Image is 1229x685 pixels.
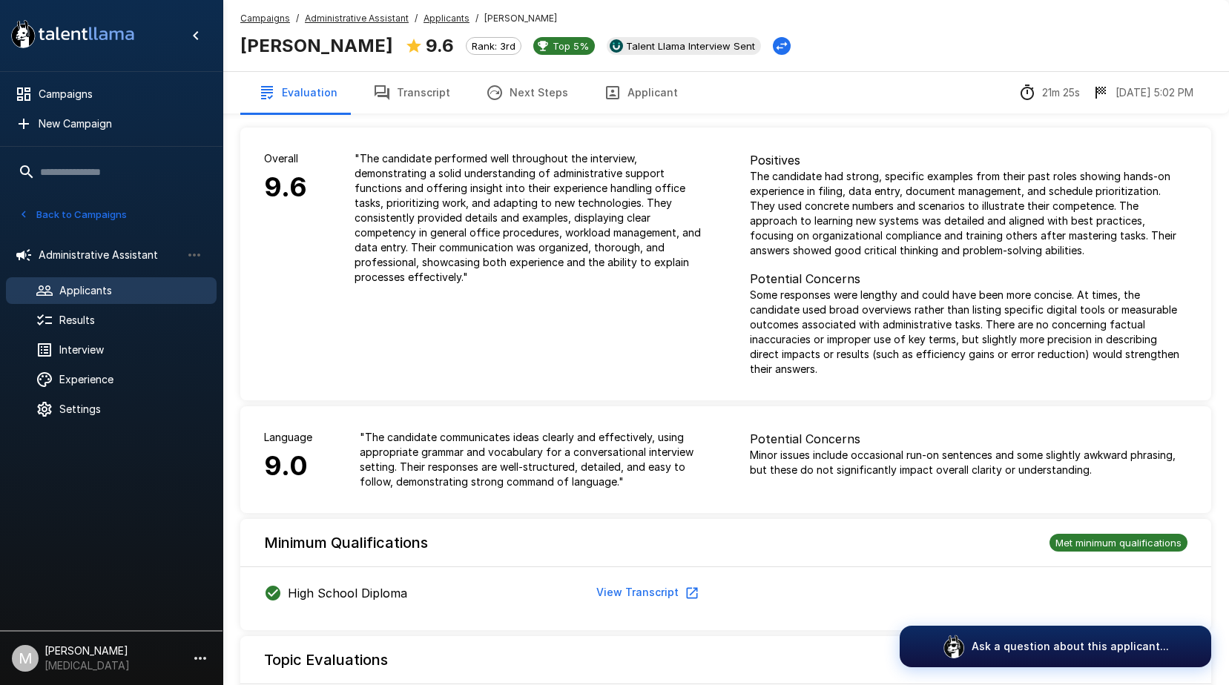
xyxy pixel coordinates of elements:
[942,635,966,658] img: logo_glasses@2x.png
[620,40,761,52] span: Talent Llama Interview Sent
[264,648,388,672] h6: Topic Evaluations
[900,626,1211,667] button: Ask a question about this applicant...
[586,72,696,113] button: Applicant
[264,531,428,555] h6: Minimum Qualifications
[240,72,355,113] button: Evaluation
[264,430,312,445] p: Language
[1092,84,1193,102] div: The date and time when the interview was completed
[750,151,1188,169] p: Positives
[610,39,623,53] img: ukg_logo.jpeg
[750,169,1188,258] p: The candidate had strong, specific examples from their past roles showing hands-on experience in ...
[360,430,702,489] p: " The candidate communicates ideas clearly and effectively, using appropriate grammar and vocabul...
[305,13,409,24] u: Administrative Assistant
[1050,537,1187,549] span: Met minimum qualifications
[424,13,469,24] u: Applicants
[1042,85,1080,100] p: 21m 25s
[264,151,307,166] p: Overall
[607,37,761,55] div: View profile in UKG
[415,11,418,26] span: /
[547,40,595,52] span: Top 5%
[355,72,468,113] button: Transcript
[288,584,407,602] p: High School Diploma
[468,72,586,113] button: Next Steps
[264,166,307,209] h6: 9.6
[972,639,1169,654] p: Ask a question about this applicant...
[355,151,702,285] p: " The candidate performed well throughout the interview, demonstrating a solid understanding of a...
[590,579,702,606] button: View Transcript
[1018,84,1080,102] div: The time between starting and completing the interview
[240,13,290,24] u: Campaigns
[240,35,393,56] b: [PERSON_NAME]
[750,430,1188,448] p: Potential Concerns
[296,11,299,26] span: /
[475,11,478,26] span: /
[750,270,1188,288] p: Potential Concerns
[1116,85,1193,100] p: [DATE] 5:02 PM
[750,448,1188,477] p: Minor issues include occasional run-on sentences and some slightly awkward phrasing, but these do...
[467,40,521,52] span: Rank: 3rd
[773,37,791,55] button: Change Stage
[750,288,1188,377] p: Some responses were lengthy and could have been more concise. At times, the candidate used broad ...
[426,35,454,56] b: 9.6
[264,445,312,488] h6: 9.0
[484,11,557,26] span: [PERSON_NAME]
